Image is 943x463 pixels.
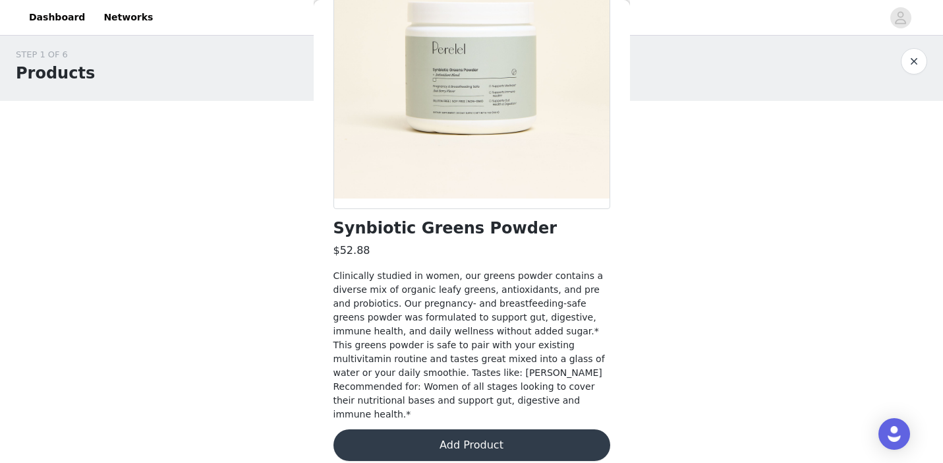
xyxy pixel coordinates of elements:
[878,418,910,450] div: Open Intercom Messenger
[333,429,610,461] button: Add Product
[16,61,95,85] h1: Products
[894,7,907,28] div: avatar
[333,220,557,237] h1: Synbiotic Greens Powder
[96,3,161,32] a: Networks
[16,48,95,61] div: STEP 1 OF 6
[333,243,370,259] h3: $52.88
[333,270,606,419] span: Clinically studied in women, our greens powder contains a diverse mix of organic leafy greens, an...
[21,3,93,32] a: Dashboard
